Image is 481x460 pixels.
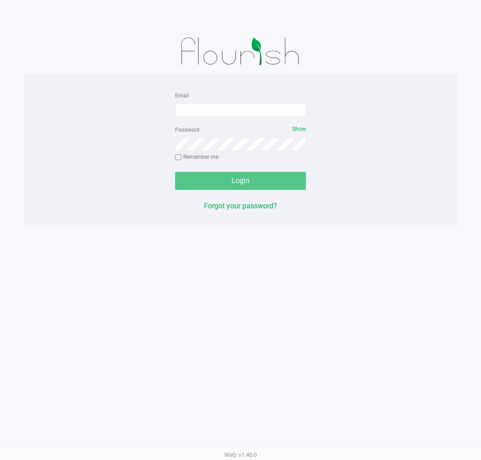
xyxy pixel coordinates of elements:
[175,153,218,161] label: Remember me
[292,126,306,132] span: Show
[224,451,257,458] span: Web: v1.40.0
[175,154,181,161] input: Remember me
[204,201,277,212] button: Forgot your password?
[175,92,189,100] label: Email
[175,126,199,134] label: Password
